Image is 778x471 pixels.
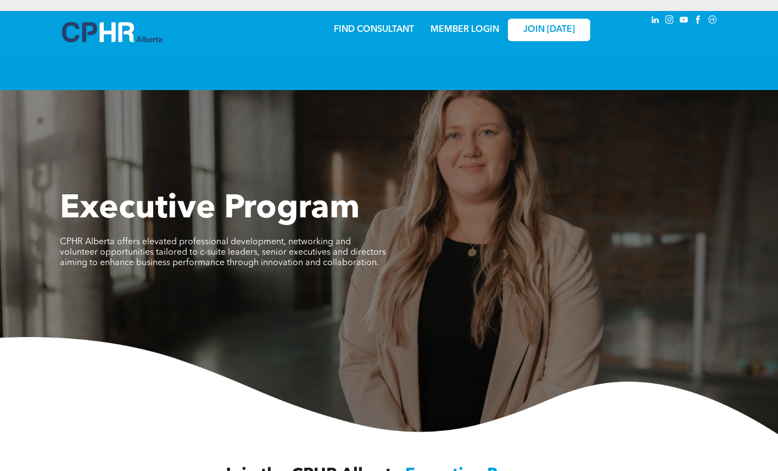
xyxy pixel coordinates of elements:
[707,14,719,29] a: Social network
[523,25,575,35] span: JOIN [DATE]
[430,25,499,34] a: MEMBER LOGIN
[678,14,690,29] a: youtube
[650,14,662,29] a: linkedin
[62,22,162,42] img: A blue and white logo for cp alberta
[508,19,590,41] a: JOIN [DATE]
[334,25,414,34] a: FIND CONSULTANT
[60,238,386,267] span: CPHR Alberta offers elevated professional development, networking and volunteer opportunities tai...
[60,193,360,226] span: Executive Program
[692,14,704,29] a: facebook
[664,14,676,29] a: instagram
